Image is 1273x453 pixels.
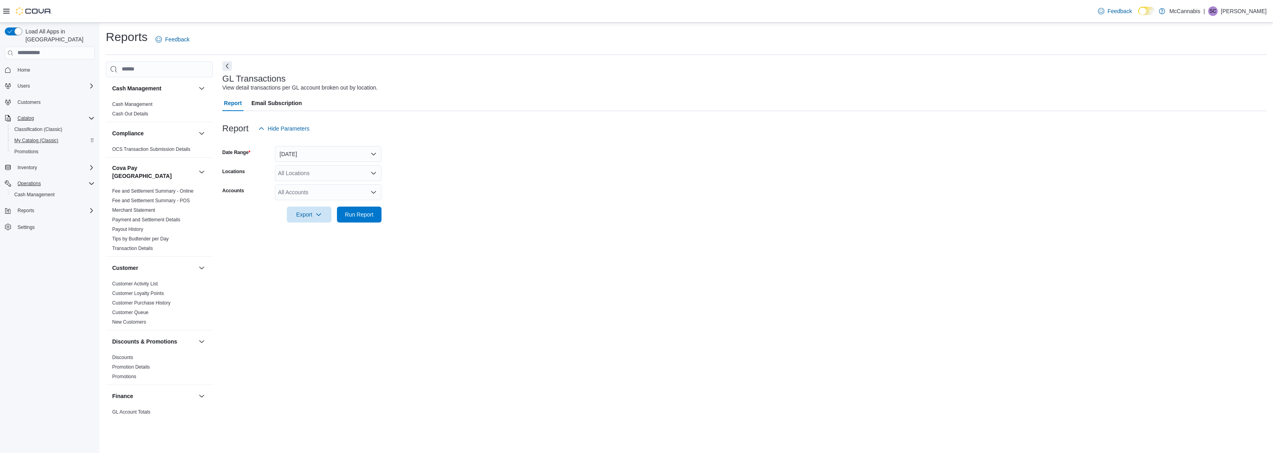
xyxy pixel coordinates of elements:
[112,226,143,232] span: Payout History
[8,189,98,200] button: Cash Management
[112,319,146,325] a: New Customers
[112,364,150,370] span: Promotion Details
[112,164,195,180] button: Cova Pay [GEOGRAPHIC_DATA]
[112,217,180,223] span: Payment and Settlement Details
[14,81,95,91] span: Users
[14,223,38,232] a: Settings
[112,129,195,137] button: Compliance
[11,136,62,145] a: My Catalog (Classic)
[222,124,249,133] h3: Report
[112,374,136,379] a: Promotions
[11,147,42,156] a: Promotions
[18,83,30,89] span: Users
[112,264,138,272] h3: Customer
[11,190,58,199] a: Cash Management
[14,113,37,123] button: Catalog
[112,207,155,213] a: Merchant Statement
[222,168,245,175] label: Locations
[11,136,95,145] span: My Catalog (Classic)
[197,167,206,177] button: Cova Pay [GEOGRAPHIC_DATA]
[14,163,40,172] button: Inventory
[1208,6,1218,16] div: Steven Comeau
[1095,3,1135,19] a: Feedback
[112,291,164,296] a: Customer Loyalty Points
[11,190,95,199] span: Cash Management
[112,373,136,380] span: Promotions
[106,186,213,256] div: Cova Pay [GEOGRAPHIC_DATA]
[14,137,58,144] span: My Catalog (Classic)
[1203,6,1205,16] p: |
[2,178,98,189] button: Operations
[255,121,313,137] button: Hide Parameters
[14,113,95,123] span: Catalog
[112,281,158,287] span: Customer Activity List
[197,263,206,273] button: Customer
[8,124,98,135] button: Classification (Classic)
[106,279,213,330] div: Customer
[112,102,152,107] a: Cash Management
[222,149,251,156] label: Date Range
[251,95,302,111] span: Email Subscription
[14,65,95,75] span: Home
[112,264,195,272] button: Customer
[112,338,177,346] h3: Discounts & Promotions
[112,300,171,306] span: Customer Purchase History
[14,163,95,172] span: Inventory
[1169,6,1200,16] p: McCannabis
[197,129,206,138] button: Compliance
[1138,7,1155,15] input: Dark Mode
[224,95,242,111] span: Report
[345,211,374,219] span: Run Report
[222,74,286,84] h3: GL Transactions
[112,198,190,203] a: Fee and Settlement Summary - POS
[22,27,95,43] span: Load All Apps in [GEOGRAPHIC_DATA]
[106,144,213,157] div: Compliance
[2,96,98,108] button: Customers
[112,129,144,137] h3: Compliance
[106,407,213,430] div: Finance
[152,31,193,47] a: Feedback
[14,222,95,232] span: Settings
[112,354,133,361] span: Discounts
[268,125,309,133] span: Hide Parameters
[112,111,148,117] a: Cash Out Details
[112,309,148,316] span: Customer Queue
[112,355,133,360] a: Discounts
[5,61,95,254] nav: Complex example
[2,80,98,92] button: Users
[112,310,148,315] a: Customer Queue
[8,135,98,146] button: My Catalog (Classic)
[112,188,194,194] a: Fee and Settlement Summary - Online
[222,84,378,92] div: View detail transactions per GL account broken out by location.
[112,236,169,242] a: Tips by Budtender per Day
[222,187,244,194] label: Accounts
[112,409,150,415] a: GL Account Totals
[106,353,213,385] div: Discounts & Promotions
[165,35,189,43] span: Feedback
[2,113,98,124] button: Catalog
[2,205,98,216] button: Reports
[14,98,44,107] a: Customers
[16,7,52,15] img: Cova
[11,125,95,134] span: Classification (Classic)
[112,84,195,92] button: Cash Management
[197,391,206,401] button: Finance
[11,125,66,134] a: Classification (Classic)
[112,146,191,152] a: OCS Transaction Submission Details
[14,206,95,215] span: Reports
[18,164,37,171] span: Inventory
[14,126,62,133] span: Classification (Classic)
[14,65,33,75] a: Home
[370,170,377,176] button: Open list of options
[18,99,41,105] span: Customers
[112,392,195,400] button: Finance
[8,146,98,157] button: Promotions
[287,207,331,223] button: Export
[112,84,162,92] h3: Cash Management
